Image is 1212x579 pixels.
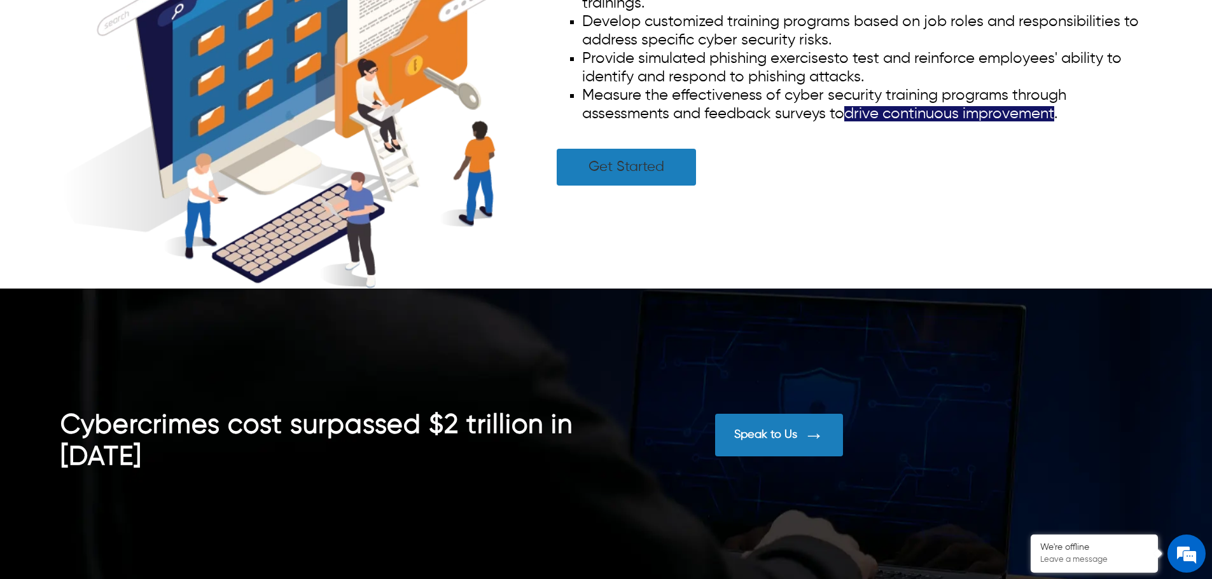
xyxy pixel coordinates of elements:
[66,71,214,88] div: Leave a message
[582,51,834,66] span: Provide simulated phishing exercises
[88,334,97,341] img: salesiqlogo_leal7QplfZFryJ6FIlVepeu7OftD7mt8q6exU6-34PB8prfIgodN67KcxXM9Y7JQ_.png
[582,50,1152,86] li: to test and reinforce employees' ability to identify and respond to phishing attacks.
[715,414,1152,456] a: Speak to Us
[734,428,797,442] div: Speak to Us
[1040,542,1148,553] div: We're offline
[6,347,242,392] textarea: Type your message and click 'Submit'
[582,14,1139,48] span: Develop customized training programs based on job roles and responsibilities to address specific ...
[844,106,1054,121] span: drive continuous improvement
[209,6,239,37] div: Minimize live chat window
[582,86,1152,123] li: Measure the effectiveness of cyber security training programs through assessments and feedback su...
[100,333,162,342] em: Driven by SalesIQ
[186,392,231,409] em: Submit
[27,160,222,289] span: We are offline. Please leave us a message.
[1040,555,1148,565] p: Leave a message
[60,409,606,473] h2: Cybercrimes cost surpassed $2 trillion in [DATE]
[22,76,53,83] img: logo_Zg8I0qSkbAqR2WFHt3p6CTuqpyXMFPubPcD2OT02zFN43Cy9FUNNG3NEPhM_Q1qe_.png
[557,149,696,186] a: Get Started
